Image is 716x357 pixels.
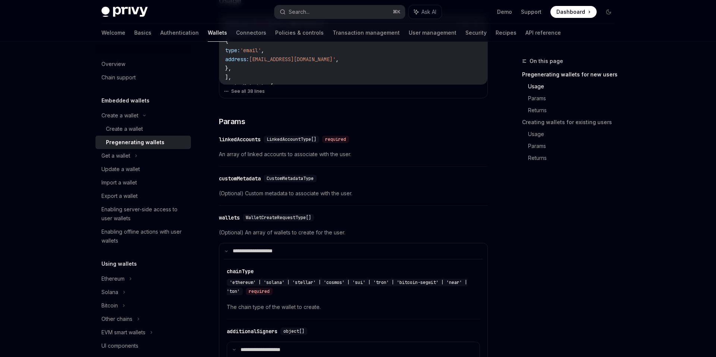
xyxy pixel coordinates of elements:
span: customMetadata: [225,83,270,89]
a: Pregenerating wallets [95,136,191,149]
a: Overview [95,57,191,71]
a: Creating wallets for existing users [522,116,621,128]
span: 'email' [240,47,261,54]
div: required [246,288,273,295]
span: (Optional) An array of wallets to create for the user. [219,228,488,237]
a: Enabling offline actions with user wallets [95,225,191,247]
a: Connectors [236,24,266,42]
a: Demo [497,8,512,16]
span: CustomMetadataType [267,176,314,181]
div: Create a wallet [101,111,138,120]
a: Import a wallet [95,176,191,189]
div: Pregenerating wallets [106,138,164,147]
div: customMetadata [219,175,261,182]
span: Dashboard [556,8,585,16]
span: ], [225,74,231,80]
button: Toggle dark mode [603,6,615,18]
span: object[] [283,328,304,334]
span: { [270,83,273,89]
a: Params [528,92,621,104]
span: (Optional) Custom metadata to associate with the user. [219,189,488,198]
a: Transaction management [333,24,400,42]
a: Dashboard [550,6,597,18]
a: Policies & controls [275,24,324,42]
div: Other chains [101,315,132,323]
button: See all 38 lines [224,86,483,97]
span: 'ethereum' | 'solana' | 'stellar' | 'cosmos' | 'sui' | 'tron' | 'bitcoin-segwit' | 'near' | 'ton' [227,279,467,294]
a: API reference [525,24,561,42]
span: , [261,47,264,54]
span: WalletCreateRequestType[] [246,215,311,221]
div: Chain support [101,73,136,82]
a: Support [521,8,541,16]
a: Create a wallet [95,122,191,136]
h5: Using wallets [101,259,137,268]
a: Returns [528,104,621,116]
a: Enabling server-side access to user wallets [95,203,191,225]
div: required [322,136,349,143]
div: Overview [101,60,125,69]
a: Usage [528,128,621,140]
div: Get a wallet [101,151,130,160]
span: }, [225,65,231,72]
a: Chain support [95,71,191,84]
a: Authentication [160,24,199,42]
div: Export a wallet [101,192,138,200]
a: Params [528,140,621,152]
span: ⌘ K [393,9,401,15]
a: Update a wallet [95,162,191,176]
div: Enabling server-side access to user wallets [101,205,186,223]
span: Params [219,116,245,127]
div: Enabling offline actions with user wallets [101,227,186,245]
div: chainType [227,268,254,275]
div: Search... [289,7,310,16]
span: LinkedAccountType[] [267,136,316,142]
div: Update a wallet [101,165,140,174]
a: Pregenerating wallets for new users [522,69,621,80]
button: Ask AI [409,5,442,19]
span: Ask AI [421,8,436,16]
a: Wallets [208,24,227,42]
a: Basics [134,24,151,42]
span: [EMAIL_ADDRESS][DOMAIN_NAME]' [249,56,336,63]
img: dark logo [101,7,148,17]
a: Export a wallet [95,189,191,203]
a: User management [409,24,456,42]
a: Recipes [496,24,516,42]
span: , [336,56,339,63]
a: Usage [528,80,621,92]
a: Welcome [101,24,125,42]
span: The chain type of the wallet to create. [227,303,480,312]
span: address: [225,56,249,63]
div: Create a wallet [106,124,143,133]
div: Bitcoin [101,301,118,310]
a: Security [465,24,487,42]
span: On this page [530,57,563,66]
a: UI components [95,339,191,353]
div: EVM smart wallets [101,328,145,337]
div: linkedAccounts [219,136,261,143]
div: UI components [101,341,138,350]
h5: Embedded wallets [101,96,150,105]
div: Ethereum [101,274,125,283]
div: additionalSigners [227,328,277,335]
span: type: [225,47,240,54]
div: wallets [219,214,240,221]
span: An array of linked accounts to associate with the user. [219,150,488,159]
div: Import a wallet [101,178,137,187]
a: Returns [528,152,621,164]
button: Search...⌘K [274,5,405,19]
div: Solana [101,288,118,297]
